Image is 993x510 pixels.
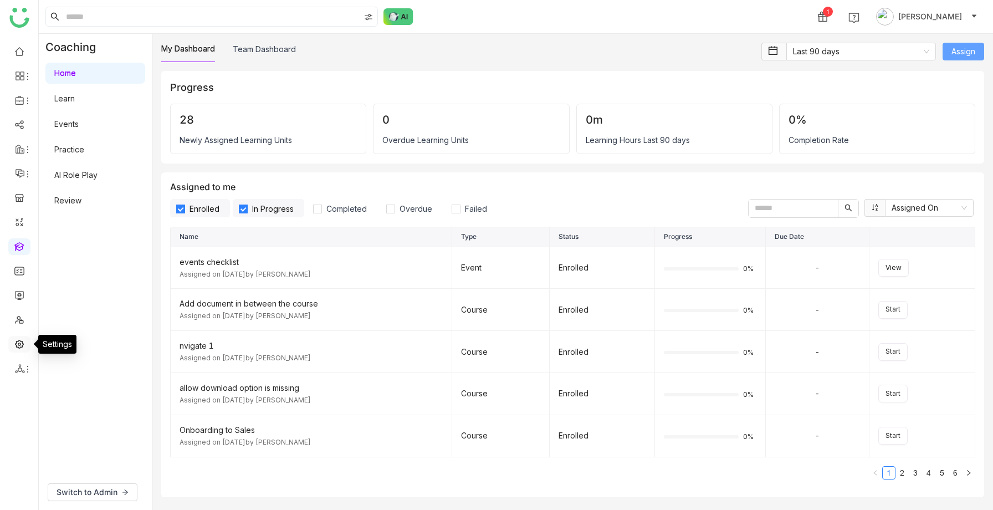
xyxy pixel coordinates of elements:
span: 0% [743,433,756,440]
span: Switch to Admin [57,486,117,498]
div: Coaching [39,34,112,60]
span: Failed [460,204,492,213]
button: Start [878,385,908,402]
li: 2 [895,466,909,480]
nz-select-item: Assigned On [892,200,967,216]
div: Assigned on [DATE] by [PERSON_NAME] [180,437,443,448]
div: Completion Rate [789,135,966,145]
img: help.svg [848,12,859,23]
div: Assigned on [DATE] by [PERSON_NAME] [180,311,443,322]
span: 0% [743,266,756,272]
th: Name [171,227,452,247]
div: Course [461,430,540,442]
li: 1 [882,466,895,480]
span: View [885,263,902,273]
div: Course [461,304,540,316]
button: View [878,259,909,277]
td: - [766,415,869,457]
span: In Progress [248,204,298,213]
th: Progress [655,227,766,247]
div: Progress [170,80,975,95]
div: 0m [586,113,763,126]
span: Overdue [395,204,437,213]
span: Assign [951,45,975,58]
span: Completed [322,204,371,213]
span: Enrolled [185,204,224,213]
a: Review [54,196,81,205]
div: Newly Assigned Learning Units [180,135,357,145]
span: 0% [743,349,756,356]
div: 28 [180,113,357,126]
button: Next Page [962,466,975,480]
span: Start [885,346,900,357]
li: 6 [949,466,962,480]
div: Assigned on [DATE] by [PERSON_NAME] [180,395,443,406]
li: 4 [922,466,935,480]
img: ask-buddy-normal.svg [383,8,413,25]
button: Start [878,343,908,361]
a: 1 [883,467,895,479]
span: Start [885,304,900,315]
span: 0% [743,391,756,398]
div: Learning Hours Last 90 days [586,135,763,145]
a: 4 [923,467,935,479]
a: My Dashboard [161,44,215,53]
div: Settings [38,335,76,354]
a: Events [54,119,79,129]
button: Assign [943,43,984,60]
div: Assigned on [DATE] by [PERSON_NAME] [180,353,443,364]
div: Enrolled [559,346,645,358]
div: Course [461,387,540,400]
div: events checklist [180,256,443,268]
td: - [766,289,869,331]
td: - [766,247,869,289]
img: avatar [876,8,894,25]
td: - [766,331,869,373]
a: 2 [896,467,908,479]
div: Assigned on [DATE] by [PERSON_NAME] [180,269,443,280]
th: Type [452,227,550,247]
img: logo [9,8,29,28]
button: Switch to Admin [48,483,137,501]
div: Assigned to me [170,181,975,218]
div: Event [461,262,540,274]
th: Status [550,227,654,247]
button: Previous Page [869,466,882,480]
div: Course [461,346,540,358]
li: 3 [909,466,922,480]
div: 1 [823,7,833,17]
div: Add document in between the course [180,298,443,310]
div: 0% [789,113,966,126]
div: allow download option is missing [180,382,443,394]
div: Onboarding to Sales [180,424,443,436]
button: Start [878,301,908,319]
div: 0 [382,113,560,126]
span: 0% [743,307,756,314]
div: Enrolled [559,387,645,400]
div: Overdue Learning Units [382,135,560,145]
li: 5 [935,466,949,480]
td: - [766,373,869,415]
div: Enrolled [559,430,645,442]
a: 5 [936,467,948,479]
a: Learn [54,94,75,103]
a: Home [54,68,76,78]
span: Start [885,431,900,441]
div: Enrolled [559,304,645,316]
button: Start [878,427,908,445]
a: 3 [909,467,922,479]
a: Team Dashboard [233,44,296,54]
a: AI Role Play [54,170,98,180]
a: Practice [54,145,84,154]
span: Start [885,389,900,399]
button: [PERSON_NAME] [874,8,980,25]
div: nvigate 1 [180,340,443,352]
nz-select-item: Last 90 days [793,43,929,60]
a: 6 [949,467,961,479]
span: [PERSON_NAME] [898,11,962,23]
img: search-type.svg [364,13,373,22]
div: Enrolled [559,262,645,274]
th: Due Date [766,227,869,247]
